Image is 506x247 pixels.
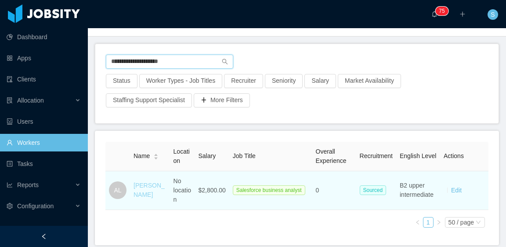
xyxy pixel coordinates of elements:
[7,97,13,103] i: icon: solution
[448,218,474,227] div: 50 / page
[7,182,13,188] i: icon: line-chart
[139,74,222,88] button: Worker Types - Job Titles
[233,152,256,159] span: Job Title
[7,134,81,151] a: icon: userWorkers
[134,151,150,161] span: Name
[7,49,81,67] a: icon: appstoreApps
[434,217,444,228] li: Next Page
[442,7,445,15] p: 5
[106,74,137,88] button: Status
[17,203,54,210] span: Configuration
[194,93,250,107] button: icon: plusMore Filters
[491,9,495,20] span: S
[7,70,81,88] a: icon: auditClients
[134,182,165,198] a: [PERSON_NAME]
[396,171,440,210] td: B2 upper intermediate
[400,152,436,159] span: English Level
[198,152,216,159] span: Salary
[17,181,39,188] span: Reports
[436,220,441,225] i: icon: right
[7,113,81,130] a: icon: robotUsers
[360,185,387,195] span: Sourced
[7,155,81,173] a: icon: profileTasks
[304,74,336,88] button: Salary
[114,181,121,199] span: AL
[431,11,437,17] i: icon: bell
[360,186,390,193] a: Sourced
[451,187,462,194] a: Edit
[435,7,448,15] sup: 75
[338,74,401,88] button: Market Availability
[415,220,420,225] i: icon: left
[476,220,481,226] i: icon: down
[154,153,159,155] i: icon: caret-up
[459,11,466,17] i: icon: plus
[153,152,159,159] div: Sort
[154,156,159,159] i: icon: caret-down
[233,185,305,195] span: Salesforce business analyst
[423,218,433,227] a: 1
[360,152,393,159] span: Recruitment
[173,148,190,164] span: Location
[439,7,442,15] p: 7
[312,171,356,210] td: 0
[412,217,423,228] li: Previous Page
[444,152,464,159] span: Actions
[198,187,225,194] span: $2,800.00
[106,93,192,107] button: Staffing Support Specialist
[224,74,263,88] button: Recruiter
[17,97,44,104] span: Allocation
[170,171,195,210] td: No location
[7,203,13,209] i: icon: setting
[222,59,228,65] i: icon: search
[423,217,434,228] li: 1
[7,28,81,46] a: icon: pie-chartDashboard
[265,74,303,88] button: Seniority
[316,148,347,164] span: Overall Experience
